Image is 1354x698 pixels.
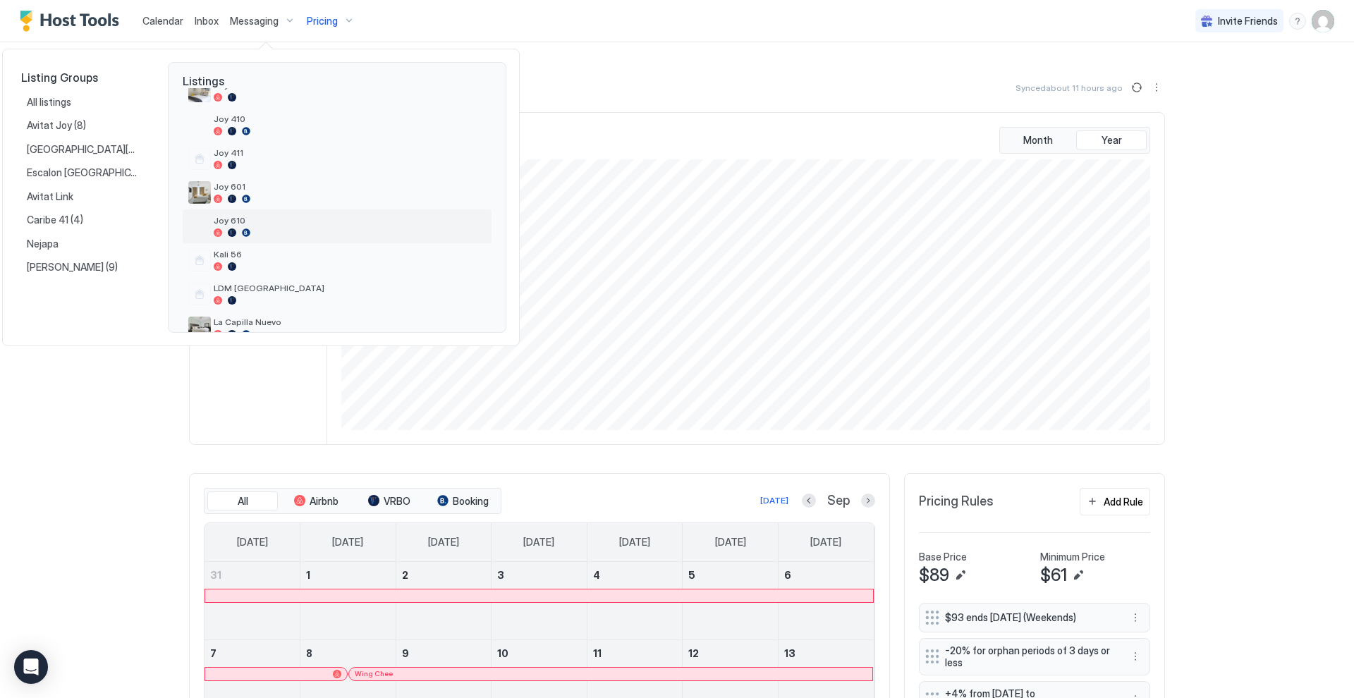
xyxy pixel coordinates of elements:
[188,80,211,102] div: listing image
[214,317,486,327] span: La Capilla Nuevo
[214,249,486,259] span: Kali 56
[188,181,211,204] div: listing image
[214,215,486,226] span: Joy 610
[106,261,118,274] span: (9)
[27,119,74,132] span: Avitat Joy
[27,166,140,179] span: Escalon [GEOGRAPHIC_DATA][PERSON_NAME]
[188,317,211,339] div: listing image
[21,71,145,85] span: Listing Groups
[188,114,211,136] div: listing image
[214,283,486,293] span: LDM [GEOGRAPHIC_DATA]
[214,181,486,192] span: Joy 601
[14,650,48,684] div: Open Intercom Messenger
[74,119,86,132] span: (8)
[27,96,73,109] span: All listings
[27,238,61,250] span: Nejapa
[71,214,83,226] span: (4)
[188,215,211,238] div: listing image
[214,147,486,158] span: Joy 411
[214,114,486,124] span: Joy 410
[27,190,75,203] span: Avitat Link
[27,143,140,156] span: [GEOGRAPHIC_DATA][US_STATE]
[169,63,506,88] span: Listings
[27,214,71,226] span: Caribe 41
[27,261,106,274] span: [PERSON_NAME]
